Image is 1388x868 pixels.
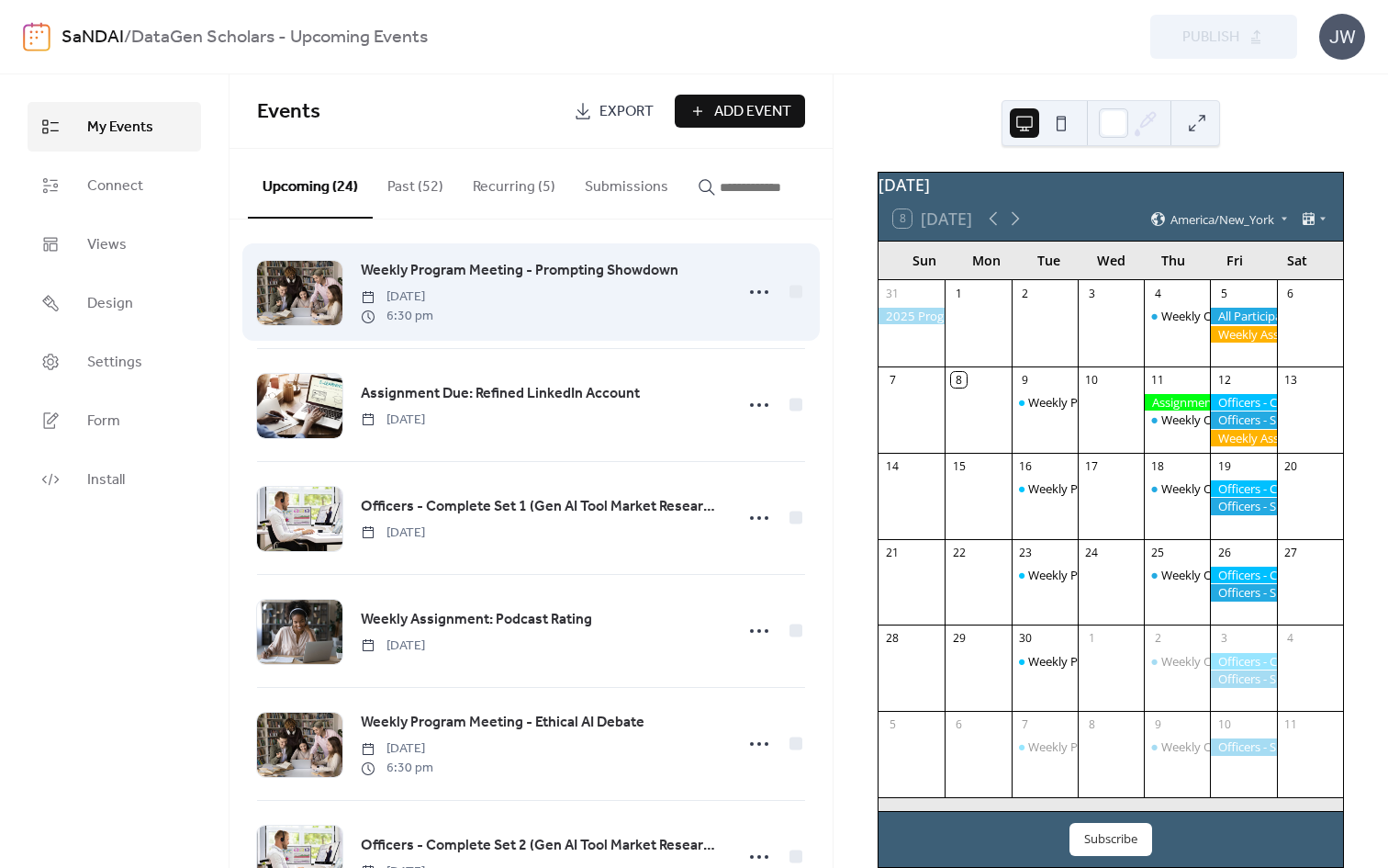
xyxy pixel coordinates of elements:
div: Weekly Assignment: Podcast Rating [1210,430,1276,446]
span: Events [257,92,320,132]
div: Weekly Program Meeting - AI-Powered Brainstorm [1012,653,1078,670]
button: Past (52) [373,149,458,217]
div: 14 [885,458,901,474]
div: Weekly Program Meeting - AI-Authored or Human-Made? [1028,738,1341,755]
div: [DATE] [879,173,1343,197]
div: Weekly Program Meeting - Data Detective [1028,567,1257,583]
span: Assignment Due: Refined LinkedIn Account [361,383,640,405]
a: Officers - Complete Set 2 (Gen AI Tool Market Research Micro-job) [361,834,722,858]
div: 19 [1216,458,1232,474]
div: Weekly Office Hours [1144,653,1210,670]
a: SaNDAI [62,20,124,55]
div: Weekly Office Hours [1144,738,1210,755]
a: Weekly Assignment: Podcast Rating [361,608,592,632]
span: [DATE] [361,637,425,656]
div: Weekly Office Hours [1161,480,1272,497]
div: 9 [1150,717,1166,733]
div: Weekly Office Hours [1161,411,1272,428]
span: [DATE] [361,524,425,543]
span: America/New_York [1170,213,1274,225]
div: Fri [1204,242,1267,279]
div: 11 [1282,717,1298,733]
div: 28 [885,631,901,647]
a: Design [28,278,201,328]
div: 30 [1017,631,1033,647]
div: 27 [1282,545,1298,560]
span: Officers - Complete Set 2 (Gen AI Tool Market Research Micro-job) [361,835,722,857]
div: 2 [1017,286,1033,301]
div: Weekly Program Meeting - AI-Authored or Human-Made? [1012,738,1078,755]
div: 10 [1084,372,1100,388]
div: 9 [1017,372,1033,388]
a: Views [28,220,201,269]
span: [DATE] [361,411,425,430]
div: 21 [885,545,901,560]
div: 3 [1084,286,1100,301]
b: / [124,20,131,55]
div: Officers - Complete Set 4 (Gen AI Tool Market Research Micro-job) [1210,653,1276,670]
div: Wed [1080,242,1142,279]
a: Connect [28,161,201,210]
div: 13 [1282,372,1298,388]
div: 18 [1150,458,1166,474]
div: Sat [1266,242,1328,279]
div: Weekly Office Hours [1144,308,1210,324]
div: 2 [1150,631,1166,647]
div: Weekly Office Hours [1144,567,1210,583]
span: Form [87,411,120,433]
button: Recurring (5) [458,149,570,217]
div: Mon [956,242,1018,279]
div: 23 [1017,545,1033,560]
div: Thu [1142,242,1204,279]
span: Design [87,293,133,315]
div: Weekly Program Meeting - Prompting Showdown [1012,394,1078,411]
div: Officers - Complete Set 2 (Gen AI Tool Market Research Micro-job) [1210,480,1276,497]
div: Officers - Submit Weekly Time Sheet [1210,738,1276,755]
div: Weekly Program Meeting - AI-Powered Brainstorm [1028,653,1304,670]
div: Tue [1018,242,1080,279]
div: 31 [885,286,901,301]
div: 17 [1084,458,1100,474]
a: Weekly Program Meeting - Prompting Showdown [361,259,678,283]
div: JW [1319,14,1365,60]
a: Install [28,455,201,504]
div: Weekly Office Hours [1144,480,1210,497]
div: 22 [951,545,967,560]
img: logo [23,22,50,51]
div: 5 [1216,286,1232,301]
div: Officers - Submit Weekly Time Sheet [1210,411,1276,428]
a: Add Event [675,95,805,128]
div: Weekly Program Meeting - Prompting Showdown [1028,394,1298,411]
a: Form [28,396,201,445]
span: Views [87,234,127,256]
div: 6 [951,717,967,733]
span: My Events [87,117,153,139]
div: 7 [1017,717,1033,733]
div: 7 [885,372,901,388]
div: 26 [1216,545,1232,560]
span: Add Event [714,101,791,123]
div: Weekly Program Meeting - Ethical AI Debate [1012,480,1078,497]
span: Weekly Program Meeting - Prompting Showdown [361,260,678,282]
span: [DATE] [361,739,433,759]
a: Officers - Complete Set 1 (Gen AI Tool Market Research Micro-job) [361,495,722,519]
div: Weekly Office Hours [1161,567,1272,583]
div: Weekly Office Hours [1144,411,1210,428]
div: 4 [1150,286,1166,301]
a: Export [560,95,667,128]
div: 2025 Program Enrollment Period [879,308,945,324]
div: 8 [1084,717,1100,733]
span: Settings [87,352,142,374]
div: All Participants - Complete Program Assessment Exam [1210,308,1276,324]
b: DataGen Scholars - Upcoming Events [131,20,428,55]
div: Officers - Submit Weekly Time Sheet [1210,671,1276,687]
div: Weekly Office Hours [1161,738,1272,755]
div: Officers - Submit Weekly Time Sheet [1210,498,1276,514]
div: Weekly Office Hours [1161,308,1272,324]
div: Weekly Office Hours [1161,653,1272,670]
span: 6:30 pm [361,759,433,778]
div: 8 [951,372,967,388]
div: Assignment Due: Refined LinkedIn Account [1144,394,1210,411]
div: Officers - Complete Set 3 (Gen AI Tool Market Research Micro-job) [1210,567,1276,583]
div: 29 [951,631,967,647]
